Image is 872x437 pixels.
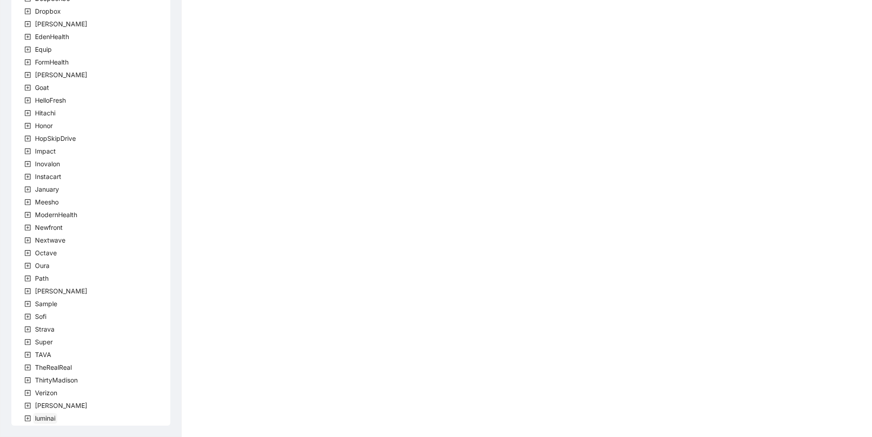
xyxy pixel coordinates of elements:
[35,84,49,91] span: Goat
[35,236,65,244] span: Nextwave
[25,352,31,358] span: plus-square
[33,235,67,246] span: Nextwave
[33,311,48,322] span: Sofi
[25,288,31,294] span: plus-square
[33,44,54,55] span: Equip
[25,97,31,104] span: plus-square
[33,171,63,182] span: Instacart
[25,8,31,15] span: plus-square
[33,146,58,157] span: Impact
[35,134,76,142] span: HopSkipDrive
[35,351,51,358] span: TAVA
[33,31,71,42] span: EdenHealth
[35,313,46,320] span: Sofi
[25,301,31,307] span: plus-square
[33,159,62,169] span: Inovalon
[33,387,59,398] span: Verizon
[25,123,31,129] span: plus-square
[35,223,63,231] span: Newfront
[25,326,31,333] span: plus-square
[25,313,31,320] span: plus-square
[25,148,31,154] span: plus-square
[33,95,68,106] span: HelloFresh
[35,249,57,257] span: Octave
[25,135,31,142] span: plus-square
[25,212,31,218] span: plus-square
[25,237,31,243] span: plus-square
[25,110,31,116] span: plus-square
[25,186,31,193] span: plus-square
[33,82,51,93] span: Goat
[25,34,31,40] span: plus-square
[25,46,31,53] span: plus-square
[35,376,78,384] span: ThirtyMadison
[33,184,61,195] span: January
[33,273,50,284] span: Path
[33,400,89,411] span: Virta
[35,122,53,129] span: Honor
[35,338,53,346] span: Super
[25,390,31,396] span: plus-square
[33,349,53,360] span: TAVA
[25,72,31,78] span: plus-square
[25,364,31,371] span: plus-square
[35,20,87,28] span: [PERSON_NAME]
[33,375,79,386] span: ThirtyMadison
[35,414,55,422] span: luminai
[25,174,31,180] span: plus-square
[33,197,60,208] span: Meesho
[33,6,63,17] span: Dropbox
[33,324,56,335] span: Strava
[35,45,52,53] span: Equip
[33,248,59,258] span: Octave
[35,363,72,371] span: TheRealReal
[33,70,89,80] span: Garner
[25,199,31,205] span: plus-square
[33,298,59,309] span: Sample
[25,224,31,231] span: plus-square
[35,198,59,206] span: Meesho
[33,286,89,297] span: Rothman
[25,339,31,345] span: plus-square
[25,402,31,409] span: plus-square
[35,33,69,40] span: EdenHealth
[35,287,87,295] span: [PERSON_NAME]
[35,389,57,397] span: Verizon
[33,222,64,233] span: Newfront
[35,58,69,66] span: FormHealth
[35,325,54,333] span: Strava
[33,362,74,373] span: TheRealReal
[35,173,61,180] span: Instacart
[35,71,87,79] span: [PERSON_NAME]
[33,209,79,220] span: ModernHealth
[35,402,87,409] span: [PERSON_NAME]
[35,96,66,104] span: HelloFresh
[25,415,31,422] span: plus-square
[33,133,78,144] span: HopSkipDrive
[35,109,55,117] span: Hitachi
[33,413,57,424] span: luminai
[33,108,57,119] span: Hitachi
[33,260,51,271] span: Oura
[25,21,31,27] span: plus-square
[33,19,89,30] span: Earnest
[35,185,59,193] span: January
[25,250,31,256] span: plus-square
[35,7,61,15] span: Dropbox
[25,84,31,91] span: plus-square
[25,263,31,269] span: plus-square
[33,120,54,131] span: Honor
[33,337,54,348] span: Super
[25,59,31,65] span: plus-square
[35,274,49,282] span: Path
[35,147,56,155] span: Impact
[35,300,57,308] span: Sample
[35,211,77,218] span: ModernHealth
[35,262,50,269] span: Oura
[25,377,31,383] span: plus-square
[35,160,60,168] span: Inovalon
[33,57,70,68] span: FormHealth
[25,161,31,167] span: plus-square
[25,275,31,282] span: plus-square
